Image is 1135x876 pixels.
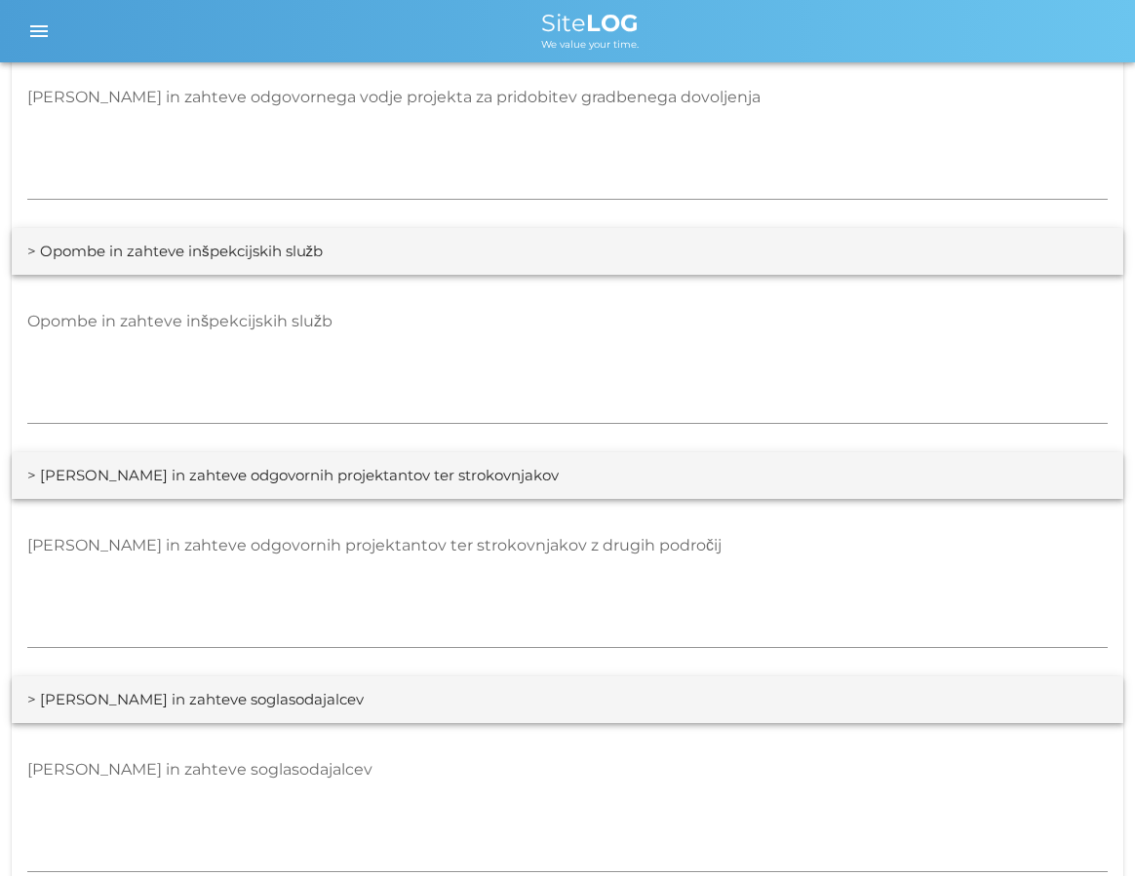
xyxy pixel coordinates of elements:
div: > [PERSON_NAME] in zahteve soglasodajalcev [27,689,364,711]
div: > [PERSON_NAME] in zahteve odgovornih projektantov ter strokovnjakov [27,465,559,487]
b: LOG [586,9,639,37]
i: menu [27,19,51,43]
span: Site [541,9,639,37]
span: We value your time. [541,38,639,51]
iframe: Chat Widget [1037,782,1135,876]
div: > Opombe in zahteve inšpekcijskih služb [27,241,323,263]
div: Pripomoček za klepet [1037,782,1135,876]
